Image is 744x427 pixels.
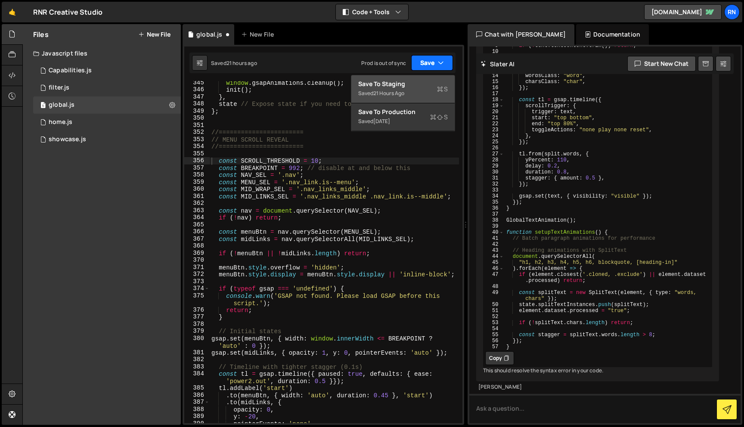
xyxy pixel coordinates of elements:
[484,127,504,133] div: 23
[184,242,210,250] div: 368
[184,171,210,179] div: 358
[484,235,504,241] div: 41
[484,254,504,260] div: 44
[184,399,210,406] div: 387
[478,384,717,391] div: [PERSON_NAME]
[484,205,504,211] div: 36
[33,30,49,39] h2: Files
[33,96,181,114] div: 2785/4729.js
[184,179,210,186] div: 359
[484,211,504,217] div: 37
[484,302,504,308] div: 50
[184,406,210,413] div: 388
[184,392,210,399] div: 386
[484,260,504,266] div: 45
[33,7,102,17] div: RNR Creative Studio
[484,85,504,91] div: 16
[184,413,210,420] div: 389
[184,114,210,122] div: 350
[484,157,504,163] div: 28
[576,24,649,45] div: Documentation
[724,4,740,20] a: RN
[430,113,448,121] span: S
[184,186,210,193] div: 360
[484,139,504,145] div: 25
[484,121,504,127] div: 22
[351,75,455,103] button: Save to StagingS Saved21 hours ago
[484,133,504,139] div: 24
[484,223,504,229] div: 39
[484,193,504,199] div: 34
[138,31,170,38] button: New File
[184,292,210,306] div: 375
[184,313,210,321] div: 377
[184,257,210,264] div: 370
[184,157,210,164] div: 356
[184,278,210,285] div: 373
[49,118,72,126] div: home.js
[644,4,722,20] a: [DOMAIN_NAME]
[49,101,74,109] div: global.js
[184,363,210,371] div: 383
[484,175,504,181] div: 31
[484,91,504,97] div: 17
[484,248,504,254] div: 43
[196,30,222,39] div: global.js
[33,62,181,79] div: 2785/32613.js
[184,129,210,136] div: 352
[184,150,210,158] div: 355
[184,214,210,221] div: 364
[2,2,23,22] a: 🤙
[484,217,504,223] div: 38
[358,88,448,99] div: Saved
[468,24,574,45] div: Chat with [PERSON_NAME]
[184,93,210,101] div: 347
[351,103,455,131] button: Save to ProductionS Saved[DATE]
[184,221,210,229] div: 365
[484,344,504,350] div: 57
[184,335,210,349] div: 380
[437,85,448,93] span: S
[211,59,257,67] div: Saved
[373,90,404,97] div: 21 hours ago
[358,108,448,116] div: Save to Production
[484,103,504,109] div: 19
[33,114,181,131] div: 2785/4730.js
[184,86,210,93] div: 346
[184,356,210,363] div: 382
[361,59,406,67] div: Prod is out of sync
[184,122,210,129] div: 351
[484,163,504,169] div: 29
[484,49,504,55] div: 10
[484,290,504,302] div: 49
[184,328,210,335] div: 379
[484,199,504,205] div: 35
[184,193,210,200] div: 361
[40,102,46,109] span: 1
[184,100,210,108] div: 348
[484,73,504,79] div: 14
[484,320,504,326] div: 53
[184,200,210,207] div: 362
[336,4,408,20] button: Code + Tools
[49,67,92,74] div: Capabilities.js
[33,131,181,148] div: 2785/36237.js
[184,79,210,87] div: 345
[226,59,257,67] div: 21 hours ago
[484,115,504,121] div: 21
[184,108,210,115] div: 349
[184,285,210,292] div: 374
[484,272,504,284] div: 47
[184,271,210,278] div: 372
[484,187,504,193] div: 33
[627,56,696,71] button: Start new chat
[484,169,504,175] div: 30
[184,143,210,150] div: 354
[23,45,181,62] div: Javascript files
[184,306,210,314] div: 376
[33,79,181,96] div: 2785/35735.js
[184,321,210,328] div: 378
[484,314,504,320] div: 52
[484,266,504,272] div: 46
[241,30,277,39] div: New File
